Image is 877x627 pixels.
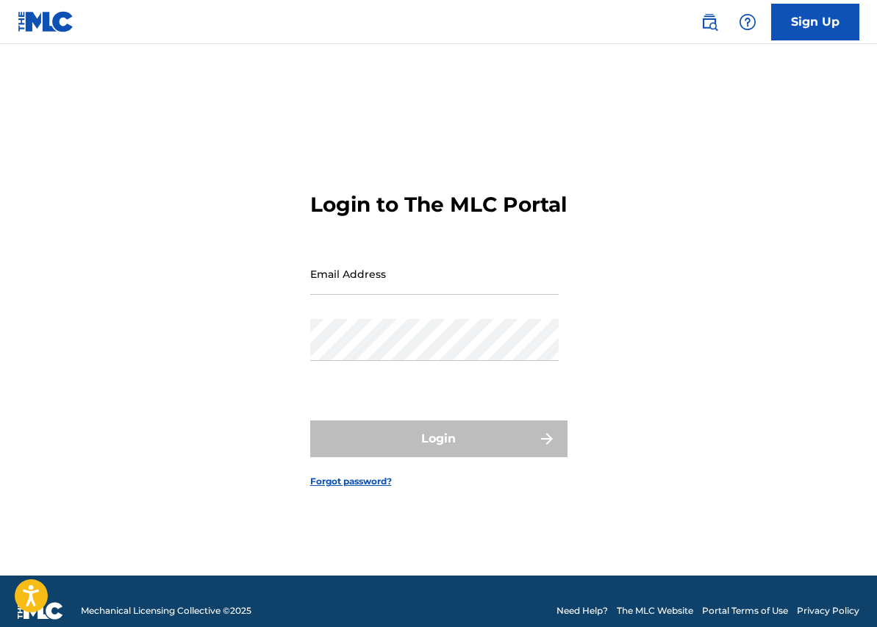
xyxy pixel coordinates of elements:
iframe: Chat Widget [803,556,877,627]
a: Public Search [695,7,724,37]
a: Forgot password? [310,475,392,488]
h3: Login to The MLC Portal [310,192,567,218]
img: logo [18,602,63,620]
a: Privacy Policy [797,604,859,617]
a: Sign Up [771,4,859,40]
span: Mechanical Licensing Collective © 2025 [81,604,251,617]
img: MLC Logo [18,11,74,32]
img: search [701,13,718,31]
a: Portal Terms of Use [702,604,788,617]
a: Need Help? [556,604,608,617]
div: Help [733,7,762,37]
img: help [739,13,756,31]
a: The MLC Website [617,604,693,617]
